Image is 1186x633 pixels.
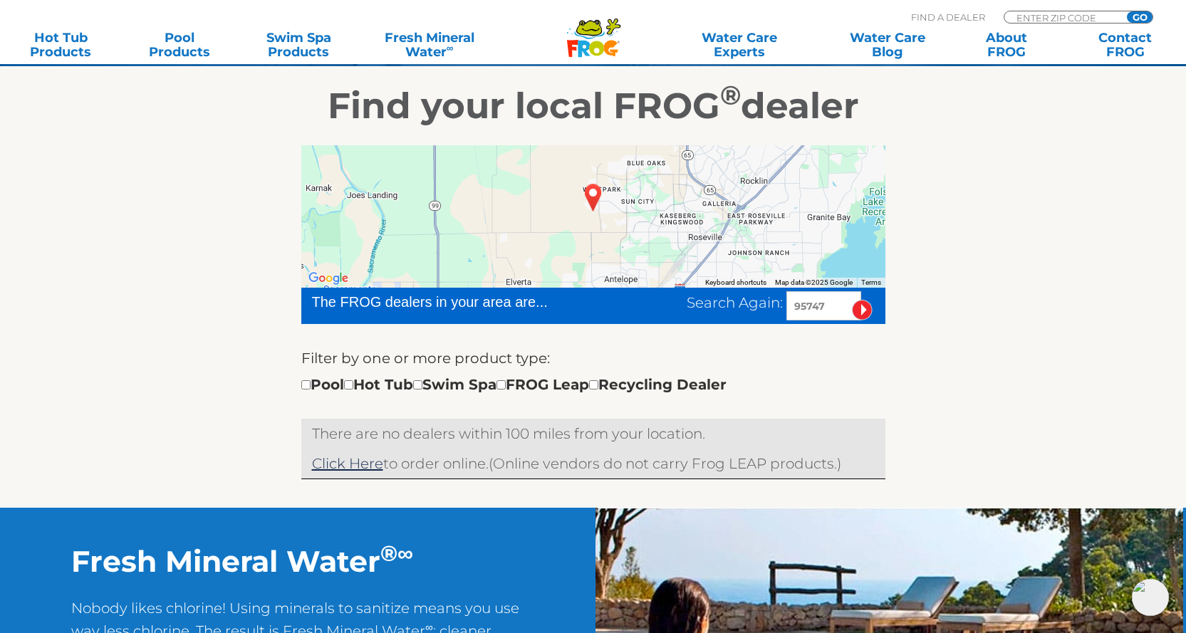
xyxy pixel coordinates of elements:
[312,291,599,313] div: The FROG dealers in your area are...
[687,294,783,311] span: Search Again:
[720,79,741,111] sup: ®
[911,11,985,23] p: Find A Dealer
[133,31,226,59] a: PoolProducts
[1015,11,1111,23] input: Zip Code Form
[397,540,413,567] sup: ∞
[301,373,727,396] div: Pool Hot Tub Swim Spa FROG Leap Recycling Dealer
[852,300,873,320] input: Submit
[1127,11,1153,23] input: GO
[1132,579,1169,616] img: openIcon
[312,452,875,475] p: (Online vendors do not carry Frog LEAP products.)
[664,31,814,59] a: Water CareExperts
[14,31,107,59] a: Hot TubProducts
[705,278,766,288] button: Keyboard shortcuts
[312,422,875,445] p: There are no dealers within 100 miles from your location.
[71,543,522,579] h2: Fresh Mineral Water
[371,31,487,59] a: Fresh MineralWater∞
[301,347,550,370] label: Filter by one or more product type:
[775,278,853,286] span: Map data ©2025 Google
[155,85,1031,127] h2: Find your local FROG dealer
[571,172,615,222] div: ROSEVILLE, CA 95747
[1079,31,1172,59] a: ContactFROG
[960,31,1053,59] a: AboutFROG
[380,540,397,567] sup: ®
[312,455,489,472] span: to order online.
[841,31,934,59] a: Water CareBlog
[305,269,352,288] a: Open this area in Google Maps (opens a new window)
[252,31,345,59] a: Swim SpaProducts
[861,278,881,286] a: Terms
[447,42,454,53] sup: ∞
[312,455,383,472] a: Click Here
[305,269,352,288] img: Google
